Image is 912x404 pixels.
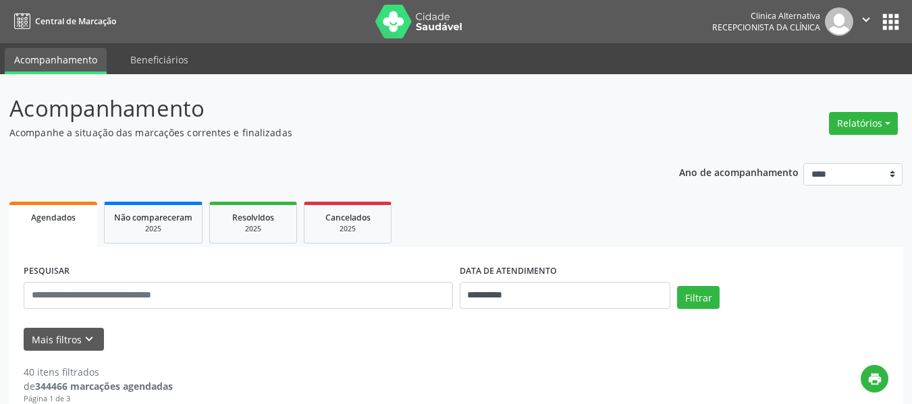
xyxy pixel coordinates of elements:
[859,12,874,27] i: 
[829,112,898,135] button: Relatórios
[24,365,173,379] div: 40 itens filtrados
[825,7,853,36] img: img
[24,261,70,282] label: PESQUISAR
[879,10,903,34] button: apps
[853,7,879,36] button: 
[712,22,820,33] span: Recepcionista da clínica
[460,261,557,282] label: DATA DE ATENDIMENTO
[121,48,198,71] a: Beneficiários
[325,212,371,223] span: Cancelados
[31,212,76,223] span: Agendados
[867,372,882,386] i: print
[232,212,274,223] span: Resolvidos
[861,365,888,393] button: print
[219,224,287,234] div: 2025
[9,92,635,125] p: Acompanhamento
[677,286,720,309] button: Filtrar
[9,125,635,140] p: Acompanhe a situação das marcações correntes e finalizadas
[82,332,97,347] i: keyboard_arrow_down
[114,212,192,223] span: Não compareceram
[35,380,173,393] strong: 344466 marcações agendadas
[24,328,104,351] button: Mais filtroskeyboard_arrow_down
[314,224,381,234] div: 2025
[712,10,820,22] div: Clinica Alternativa
[679,163,799,180] p: Ano de acompanhamento
[35,16,116,27] span: Central de Marcação
[5,48,107,74] a: Acompanhamento
[24,379,173,393] div: de
[9,10,116,32] a: Central de Marcação
[114,224,192,234] div: 2025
